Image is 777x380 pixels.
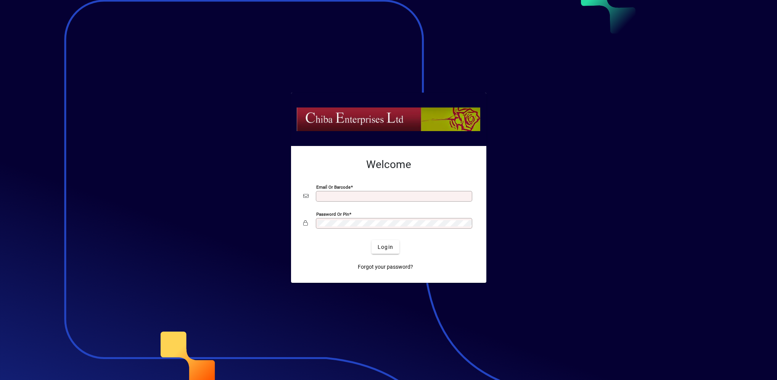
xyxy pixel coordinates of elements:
[378,243,393,251] span: Login
[316,184,351,190] mat-label: Email or Barcode
[372,240,399,254] button: Login
[303,158,474,171] h2: Welcome
[355,260,416,274] a: Forgot your password?
[358,263,413,271] span: Forgot your password?
[316,212,349,217] mat-label: Password or Pin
